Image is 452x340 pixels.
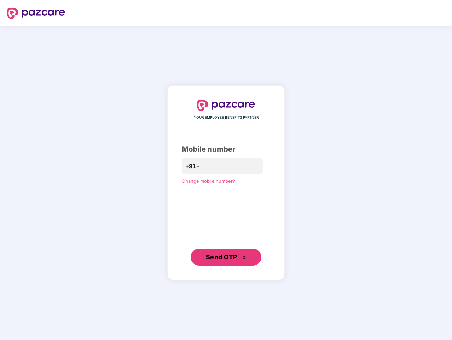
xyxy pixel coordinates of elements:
[242,255,247,260] span: double-right
[206,253,237,261] span: Send OTP
[182,144,270,155] div: Mobile number
[7,8,65,19] img: logo
[196,164,200,168] span: down
[197,100,255,111] img: logo
[185,162,196,171] span: +91
[182,178,235,184] a: Change mobile number?
[191,249,261,266] button: Send OTPdouble-right
[194,115,259,120] span: YOUR EMPLOYEE BENEFITS PARTNER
